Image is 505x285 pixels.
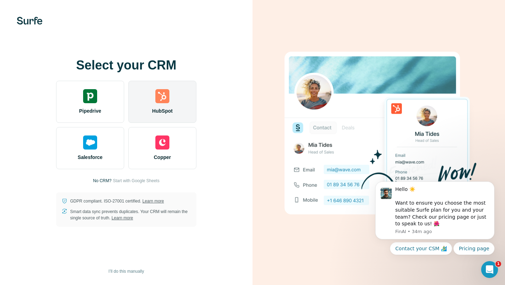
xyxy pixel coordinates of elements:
[112,216,133,220] a: Learn more
[481,261,498,278] iframe: Intercom live chat
[103,266,149,277] button: I’ll do this manually
[154,154,171,161] span: Copper
[281,41,477,244] img: HUBSPOT image
[70,208,191,221] p: Smart data sync prevents duplicates. Your CRM will remain the single source of truth.
[113,178,160,184] button: Start with Google Sheets
[496,261,501,267] span: 1
[17,17,42,25] img: Surfe's logo
[83,135,97,150] img: salesforce's logo
[93,178,112,184] p: No CRM?
[78,154,103,161] span: Salesforce
[70,198,164,204] p: GDPR compliant. ISO-27001 certified.
[79,107,101,114] span: Pipedrive
[155,135,169,150] img: copper's logo
[152,107,173,114] span: HubSpot
[142,199,164,204] a: Learn more
[108,268,144,274] span: I’ll do this manually
[56,58,196,72] h1: Select your CRM
[83,89,97,103] img: pipedrive's logo
[155,89,169,103] img: hubspot's logo
[365,158,505,266] iframe: Intercom notifications message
